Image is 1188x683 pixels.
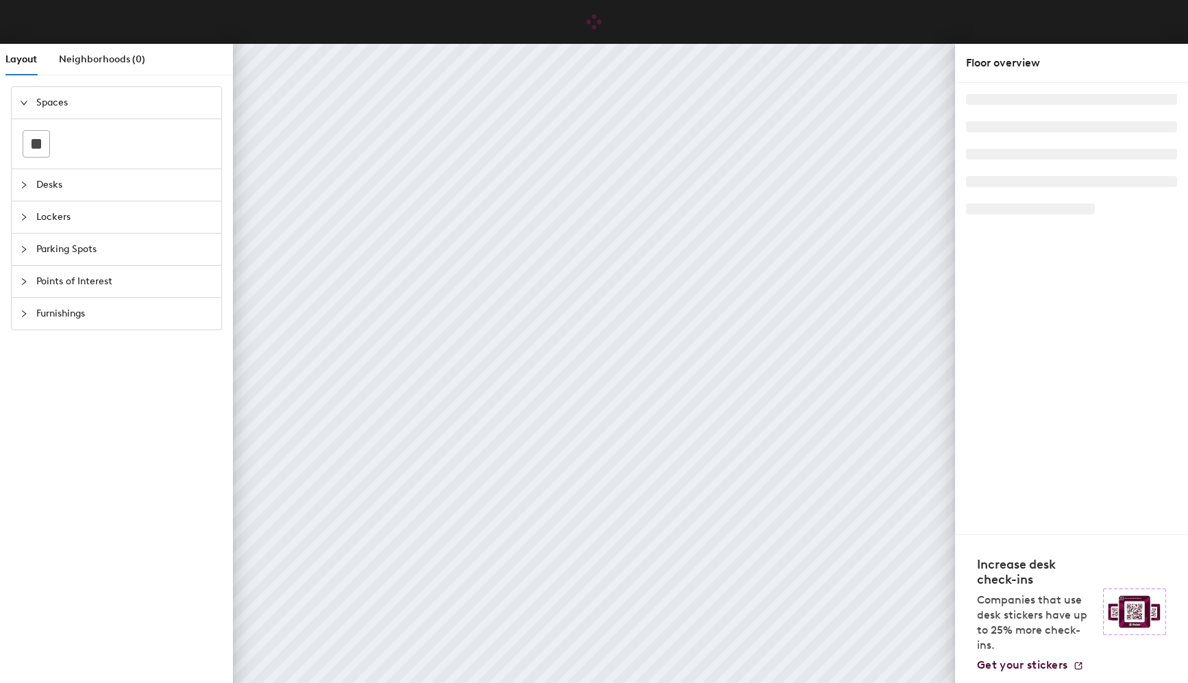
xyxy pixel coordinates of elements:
[20,245,28,253] span: collapsed
[36,234,213,265] span: Parking Spots
[977,658,1067,671] span: Get your stickers
[977,593,1095,653] p: Companies that use desk stickers have up to 25% more check-ins.
[5,53,37,65] span: Layout
[36,201,213,233] span: Lockers
[20,310,28,318] span: collapsed
[20,99,28,107] span: expanded
[977,557,1095,587] h4: Increase desk check-ins
[977,658,1084,672] a: Get your stickers
[36,87,213,119] span: Spaces
[36,298,213,330] span: Furnishings
[20,181,28,189] span: collapsed
[36,169,213,201] span: Desks
[1103,588,1166,635] img: Sticker logo
[20,213,28,221] span: collapsed
[36,266,213,297] span: Points of Interest
[966,55,1177,71] div: Floor overview
[20,277,28,286] span: collapsed
[59,53,145,65] span: Neighborhoods (0)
